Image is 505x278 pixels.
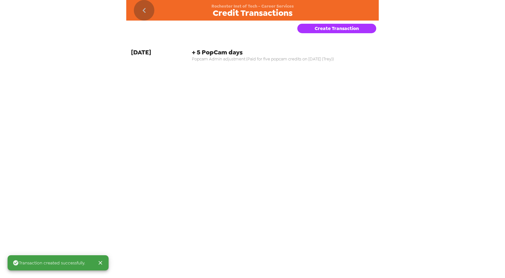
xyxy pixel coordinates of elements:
button: Close [95,257,106,269]
span: + 5 PopCam days [192,48,374,56]
span: Transaction created successfully. [13,260,85,266]
span: Rochester Inst of Tech - Career Services [211,3,294,9]
span: Popcam Admin adjustment (Paid for five popcam credits on [DATE] (Trey)) [192,56,374,62]
span: [DATE] [131,48,151,56]
span: Credit Transactions [213,9,293,17]
button: Create Transaction [297,24,376,33]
